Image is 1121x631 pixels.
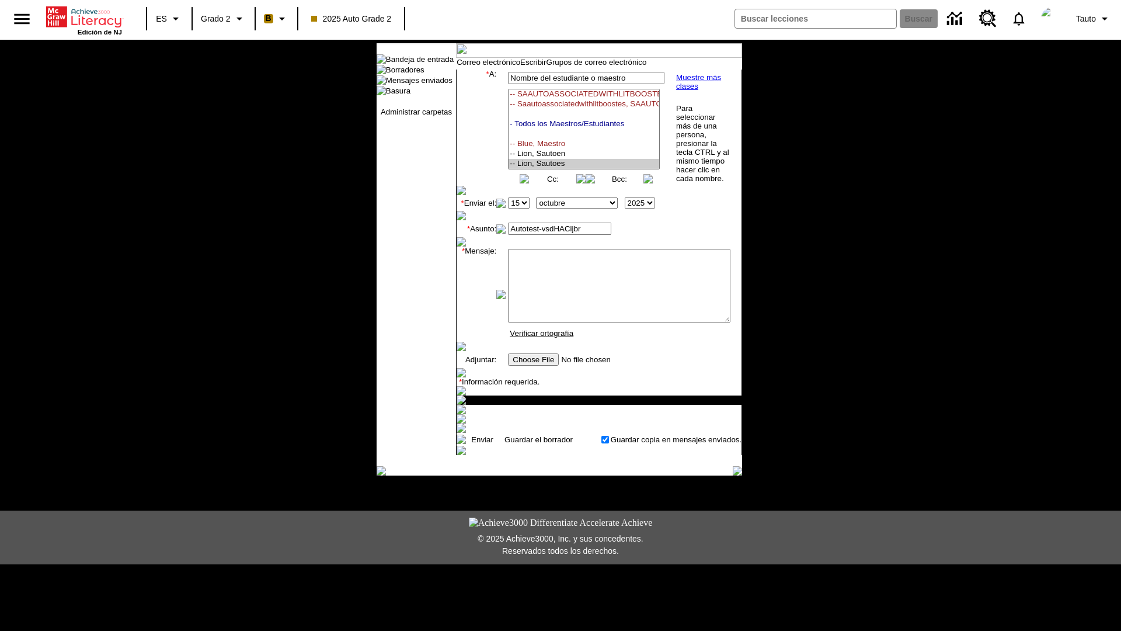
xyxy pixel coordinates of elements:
img: avatar image [1041,7,1064,30]
img: spacer.gif [457,186,466,195]
img: spacer.gif [457,237,466,247]
option: -- SAAUTOASSOCIATEDWITHLITBOOSTEN, SAAUTOASSOCIATEDWITHLITBOOSTEN [509,89,659,99]
span: 2025 Auto Grade 2 [311,13,392,25]
span: Edición de NJ [78,29,122,36]
option: -- Saautoassociatedwithlitboostes, SAAUTOASSOCIATEDWITHLITBOOSTES [509,99,659,109]
img: button_left.png [520,174,529,183]
a: Borradores [386,65,424,74]
option: - Todos los Maestros/Estudiantes [509,119,659,129]
button: Perfil/Configuración [1071,8,1116,29]
td: A: [457,70,496,186]
a: Centro de recursos, Se abrirá en una pestaña nueva. [972,3,1004,34]
span: Grado 2 [201,13,231,25]
img: spacer.gif [457,386,466,396]
img: folder_icon.gif [377,75,386,85]
img: spacer.gif [496,359,497,360]
a: Muestre más clases [676,73,721,91]
img: table_footer_right.gif [733,466,742,476]
a: Basura [386,86,410,95]
td: Información requerida. [457,377,741,386]
option: -- Blue, Maestro [509,139,659,149]
td: Asunto: [457,220,496,237]
img: spacer.gif [457,414,466,424]
td: Enviar el: [457,195,496,211]
span: Tauto [1076,13,1096,25]
a: Enviar [471,435,493,444]
button: Boost El color de la clase es anaranjado claro. Cambiar el color de la clase. [259,8,294,29]
a: Notificaciones [1004,4,1034,34]
a: Bcc: [612,175,627,183]
a: Escribir [520,58,546,67]
a: Grupos de correo electrónico [546,58,647,67]
option: -- Lion, Sautoes [509,159,659,169]
img: button_left.png [586,174,595,183]
img: spacer.gif [457,435,466,444]
img: spacer.gif [457,368,466,377]
img: folder_icon.gif [377,54,386,64]
a: Bandeja de entrada [386,55,454,64]
img: folder_icon.gif [377,65,386,74]
img: spacer.gif [496,290,506,299]
button: Abrir el menú lateral [5,2,39,36]
img: spacer.gif [457,342,466,351]
img: button_right.png [576,174,586,183]
img: spacer.gif [457,396,466,405]
a: Cc: [547,175,559,183]
img: table_footer_left.gif [377,466,386,476]
div: Portada [46,4,122,36]
img: spacer.gif [496,125,499,131]
img: button_right.png [643,174,653,183]
a: Guardar el borrador [504,435,573,444]
td: Para seleccionar más de una persona, presionar la tecla CTRL y al mismo tiempo hacer clic en cada... [676,103,733,183]
td: Mensaje: [457,247,496,342]
td: Adjuntar: [457,351,496,368]
img: spacer.gif [496,224,506,234]
a: Centro de información [940,3,972,35]
a: Correo electrónico [457,58,520,67]
button: Grado: Grado 2, Elige un grado [196,8,251,29]
input: Buscar campo [735,9,896,28]
img: spacer.gif [457,405,466,414]
span: B [266,11,271,26]
option: -- Lion, Sautoen [509,149,659,159]
td: Guardar copia en mensajes enviados. [611,433,742,446]
a: Mensajes enviados [386,76,452,85]
img: folder_icon.gif [377,86,386,95]
span: ES [156,13,167,25]
img: spacer.gif [457,446,466,455]
img: spacer.gif [496,199,506,208]
a: Administrar carpetas [381,108,452,116]
img: Achieve3000 Differentiate Accelerate Achieve [469,518,653,528]
button: Lenguaje: ES, Selecciona un idioma [151,8,188,29]
img: spacer.gif [457,424,466,433]
img: spacer.gif [457,211,466,220]
button: Escoja un nuevo avatar [1034,4,1071,34]
a: Verificar ortografía [510,329,573,338]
